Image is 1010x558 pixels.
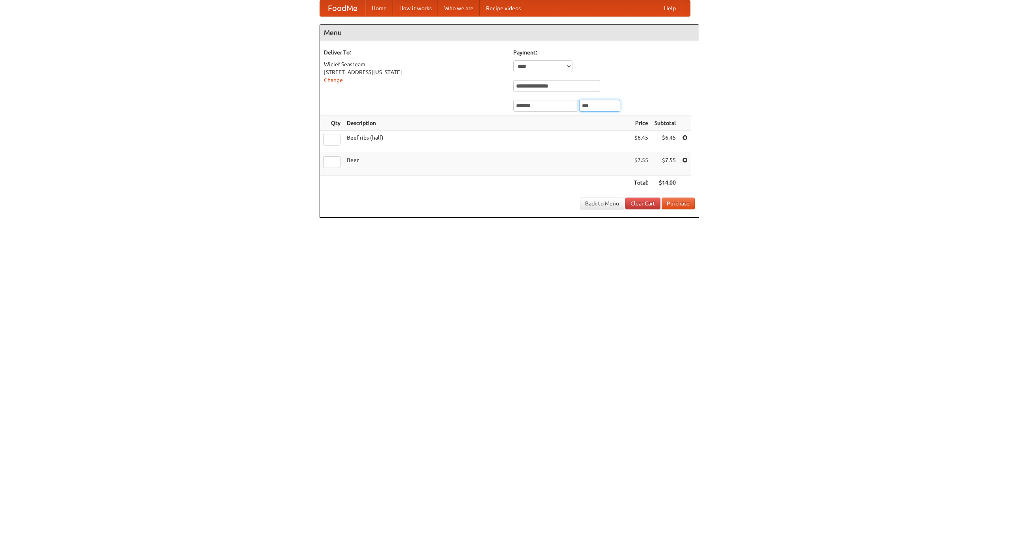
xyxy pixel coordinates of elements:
[631,116,651,131] th: Price
[651,175,679,190] th: $14.00
[513,49,695,56] h5: Payment:
[324,68,505,76] div: [STREET_ADDRESS][US_STATE]
[344,153,631,175] td: Beer
[365,0,393,16] a: Home
[344,116,631,131] th: Description
[651,131,679,153] td: $6.45
[580,198,624,209] a: Back to Menu
[480,0,527,16] a: Recipe videos
[651,116,679,131] th: Subtotal
[344,131,631,153] td: Beef ribs (half)
[320,25,699,41] h4: Menu
[438,0,480,16] a: Who we are
[324,60,505,68] div: Wiclef Seasteam
[631,153,651,175] td: $7.55
[658,0,682,16] a: Help
[662,198,695,209] button: Purchase
[393,0,438,16] a: How it works
[625,198,660,209] a: Clear Cart
[631,175,651,190] th: Total:
[324,77,343,83] a: Change
[631,131,651,153] td: $6.45
[320,0,365,16] a: FoodMe
[651,153,679,175] td: $7.55
[320,116,344,131] th: Qty
[324,49,505,56] h5: Deliver To:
